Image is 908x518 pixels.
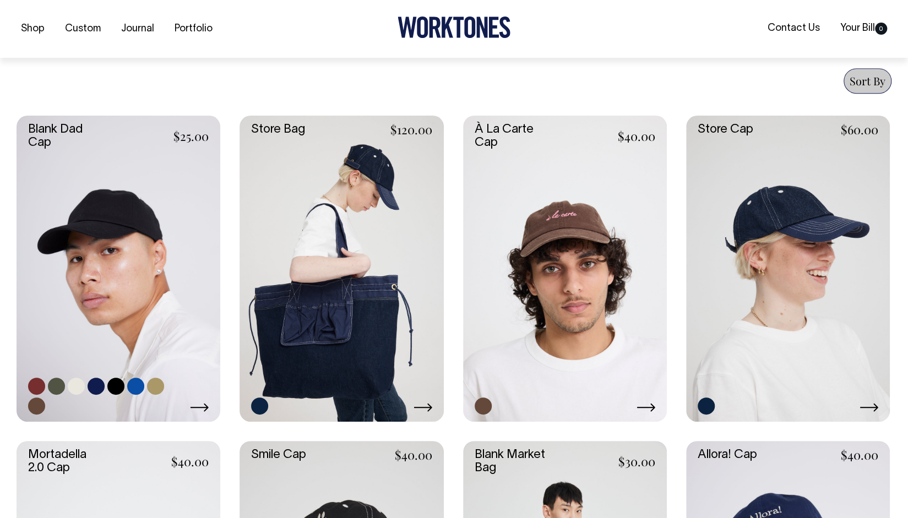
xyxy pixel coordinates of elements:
[117,20,159,38] a: Journal
[17,20,49,38] a: Shop
[170,20,217,38] a: Portfolio
[763,19,824,37] a: Contact Us
[836,19,891,37] a: Your Bill0
[850,73,885,88] span: Sort By
[875,23,887,35] span: 0
[61,20,105,38] a: Custom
